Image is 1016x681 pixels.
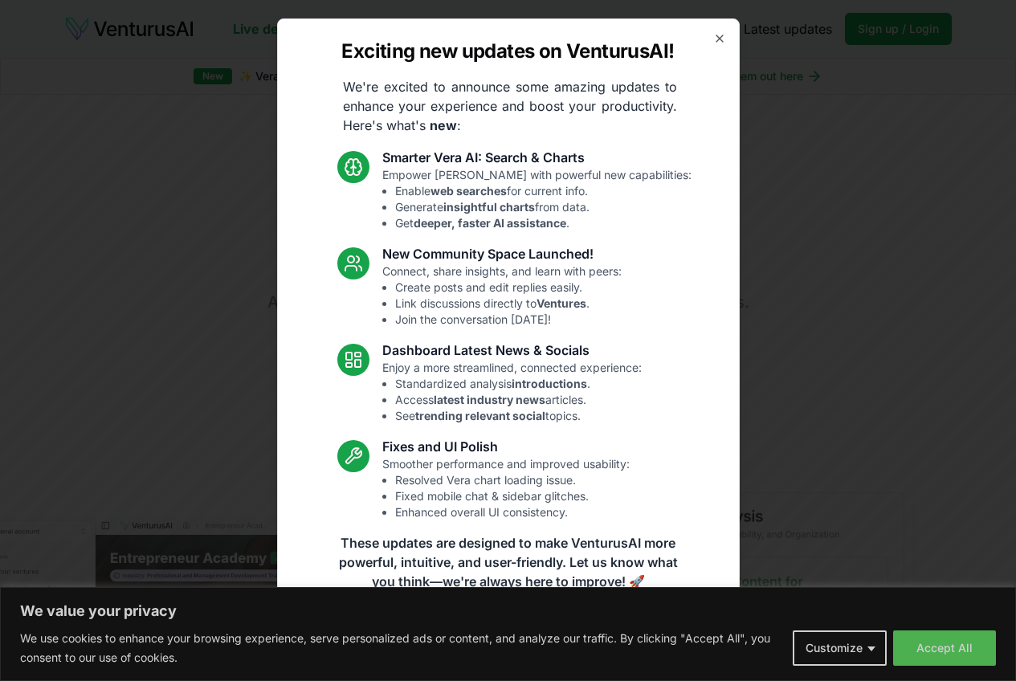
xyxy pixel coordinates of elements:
[395,488,630,504] li: Fixed mobile chat & sidebar glitches.
[512,377,587,390] strong: introductions
[395,376,642,392] li: Standardized analysis .
[395,296,622,312] li: Link discussions directly to .
[382,340,642,360] h3: Dashboard Latest News & Socials
[395,472,630,488] li: Resolved Vera chart loading issue.
[395,408,642,424] li: See topics.
[382,456,630,520] p: Smoother performance and improved usability:
[328,533,688,591] p: These updates are designed to make VenturusAI more powerful, intuitive, and user-friendly. Let us...
[341,39,674,64] h2: Exciting new updates on VenturusAI!
[330,77,690,135] p: We're excited to announce some amazing updates to enhance your experience and boost your producti...
[395,312,622,328] li: Join the conversation [DATE]!
[443,200,535,214] strong: insightful charts
[415,409,545,422] strong: trending relevant social
[395,199,692,215] li: Generate from data.
[414,216,566,230] strong: deeper, faster AI assistance
[382,167,692,231] p: Empower [PERSON_NAME] with powerful new capabilities:
[434,393,545,406] strong: latest industry news
[382,360,642,424] p: Enjoy a more streamlined, connected experience:
[395,215,692,231] li: Get .
[537,296,586,310] strong: Ventures
[430,184,507,198] strong: web searches
[382,148,692,167] h3: Smarter Vera AI: Search & Charts
[382,437,630,456] h3: Fixes and UI Polish
[388,610,629,642] a: Read the full announcement on our blog!
[395,504,630,520] li: Enhanced overall UI consistency.
[382,263,622,328] p: Connect, share insights, and learn with peers:
[395,392,642,408] li: Access articles.
[395,183,692,199] li: Enable for current info.
[395,279,622,296] li: Create posts and edit replies easily.
[382,244,622,263] h3: New Community Space Launched!
[430,117,457,133] strong: new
